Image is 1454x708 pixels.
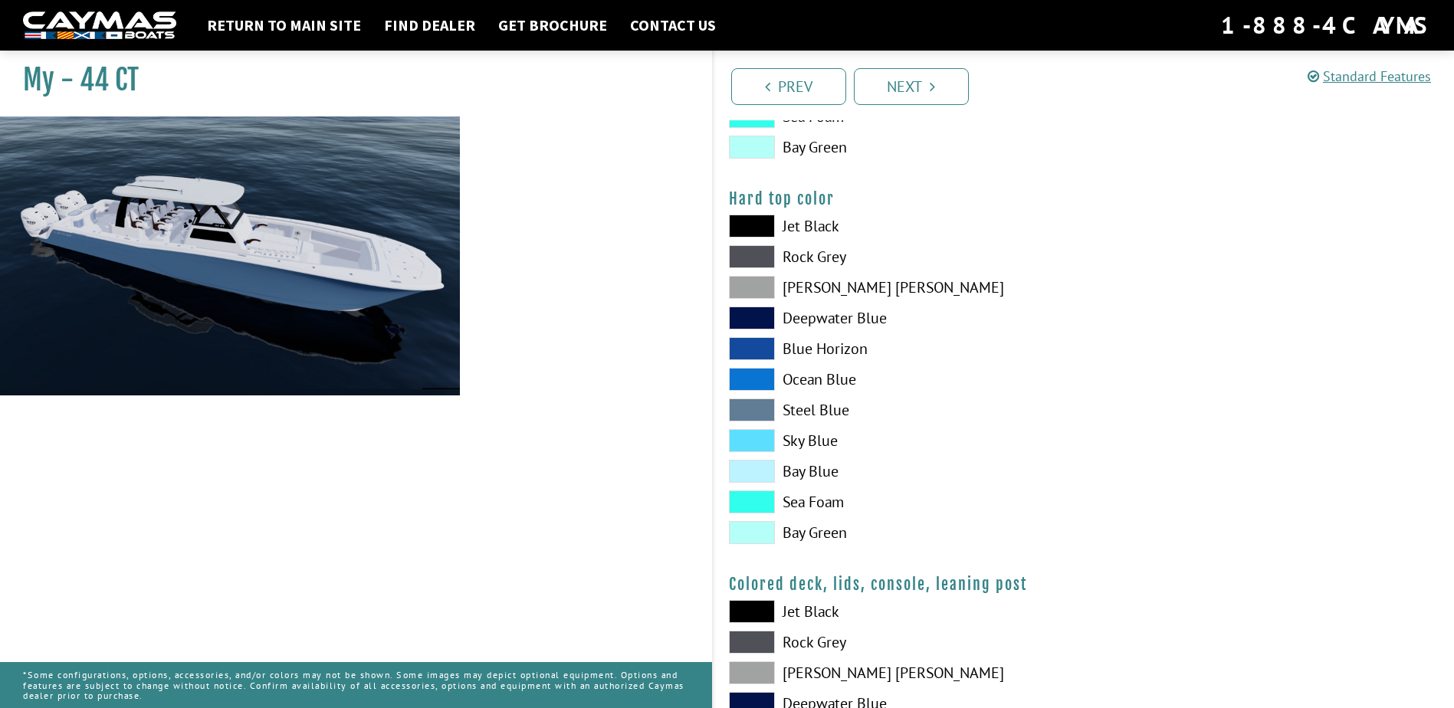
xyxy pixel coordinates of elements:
[729,575,1439,594] h4: Colored deck, lids, console, leaning post
[729,521,1068,544] label: Bay Green
[729,245,1068,268] label: Rock Grey
[23,63,674,97] h1: My - 44 CT
[729,460,1068,483] label: Bay Blue
[729,276,1068,299] label: [PERSON_NAME] [PERSON_NAME]
[729,215,1068,238] label: Jet Black
[1308,67,1431,85] a: Standard Features
[23,662,689,708] p: *Some configurations, options, accessories, and/or colors may not be shown. Some images may depic...
[376,15,483,35] a: Find Dealer
[729,136,1068,159] label: Bay Green
[729,189,1439,208] h4: Hard top color
[199,15,369,35] a: Return to main site
[729,631,1068,654] label: Rock Grey
[729,600,1068,623] label: Jet Black
[622,15,724,35] a: Contact Us
[729,306,1068,329] label: Deepwater Blue
[729,429,1068,452] label: Sky Blue
[23,11,176,40] img: white-logo-c9c8dbefe5ff5ceceb0f0178aa75bf4bb51f6bca0971e226c86eb53dfe498488.png
[729,368,1068,391] label: Ocean Blue
[729,661,1068,684] label: [PERSON_NAME] [PERSON_NAME]
[729,398,1068,421] label: Steel Blue
[731,68,846,105] a: Prev
[491,15,615,35] a: Get Brochure
[729,337,1068,360] label: Blue Horizon
[1221,8,1431,42] div: 1-888-4CAYMAS
[854,68,969,105] a: Next
[729,490,1068,513] label: Sea Foam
